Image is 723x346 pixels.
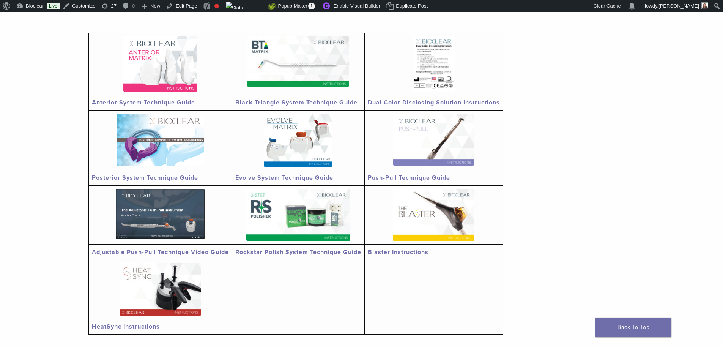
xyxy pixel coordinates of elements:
[92,99,195,106] a: Anterior System Technique Guide
[92,323,160,330] a: HeatSync Instructions
[226,2,268,11] img: Views over 48 hours. Click for more Jetpack Stats.
[368,174,450,182] a: Push-Pull Technique Guide
[235,174,333,182] a: Evolve System Technique Guide
[658,3,699,9] span: [PERSON_NAME]
[92,248,229,256] a: Adjustable Push-Pull Technique Video Guide
[92,174,198,182] a: Posterior System Technique Guide
[235,248,361,256] a: Rockstar Polish System Technique Guide
[214,4,219,8] div: Focus keyphrase not set
[235,99,358,106] a: Black Triangle System Technique Guide
[368,248,428,256] a: Blaster Instructions
[595,318,671,337] a: Back To Top
[47,3,60,9] a: Live
[308,3,315,9] span: 1
[368,99,500,106] a: Dual Color Disclosing Solution Instructions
